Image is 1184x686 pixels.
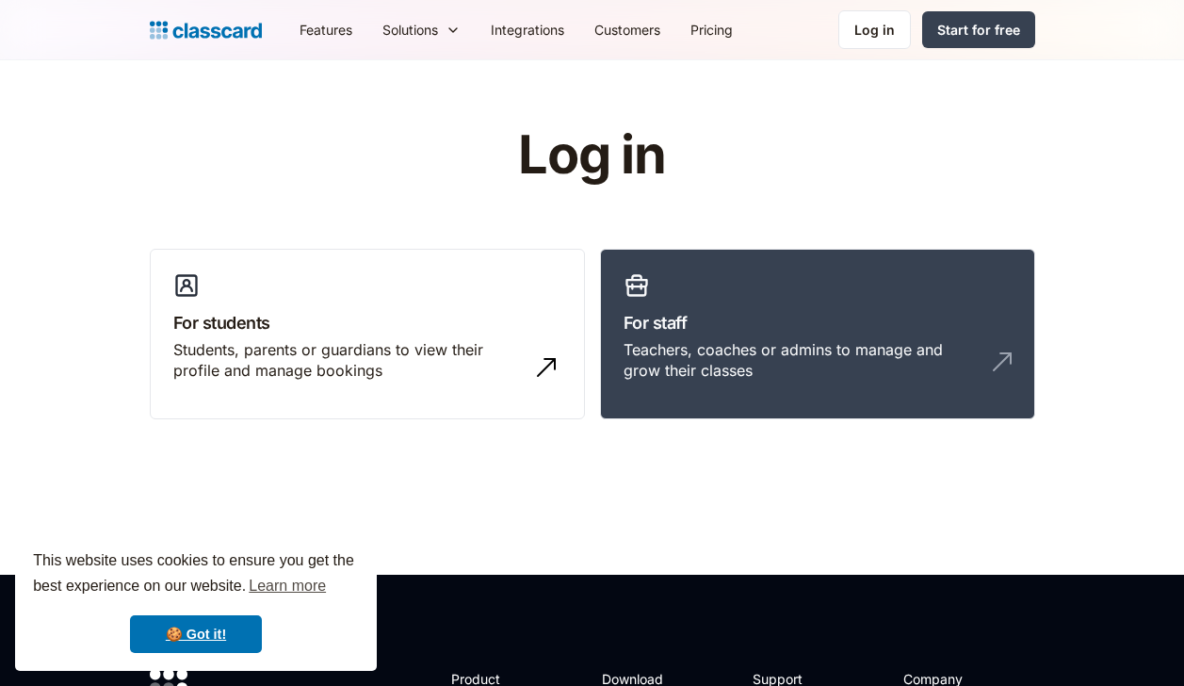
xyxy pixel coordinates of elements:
[293,126,891,185] h1: Log in
[675,8,748,51] a: Pricing
[150,249,585,420] a: For studentsStudents, parents or guardians to view their profile and manage bookings
[854,20,895,40] div: Log in
[476,8,579,51] a: Integrations
[173,310,561,335] h3: For students
[922,11,1035,48] a: Start for free
[284,8,367,51] a: Features
[33,549,359,600] span: This website uses cookies to ensure you get the best experience on our website.
[624,310,1012,335] h3: For staff
[130,615,262,653] a: dismiss cookie message
[382,20,438,40] div: Solutions
[579,8,675,51] a: Customers
[150,17,262,43] a: home
[624,339,974,382] div: Teachers, coaches or admins to manage and grow their classes
[937,20,1020,40] div: Start for free
[600,249,1035,420] a: For staffTeachers, coaches or admins to manage and grow their classes
[173,339,524,382] div: Students, parents or guardians to view their profile and manage bookings
[15,531,377,671] div: cookieconsent
[367,8,476,51] div: Solutions
[838,10,911,49] a: Log in
[246,572,329,600] a: learn more about cookies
